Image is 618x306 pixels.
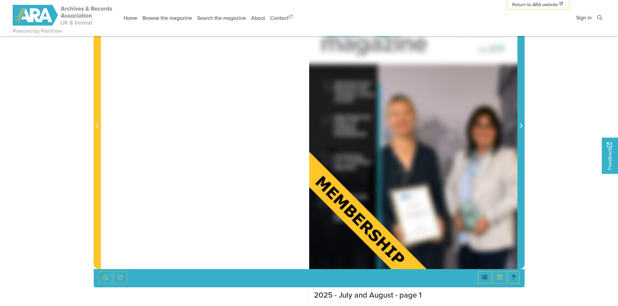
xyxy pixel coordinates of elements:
a: Powered by PastView [13,27,62,35]
img: ARA - ARC Magazine | Powered by PastView [13,5,113,26]
h2: 2025 - July and August - page 1 [314,290,525,300]
a: ARA - ARC Magazine | Powered by PastView logo [13,1,113,29]
button: Help [508,271,519,284]
button: Open metadata window [478,271,491,284]
a: Sign in [574,9,594,26]
a: Search the magazine [195,9,248,27]
span: Feedback [606,142,613,170]
a: Browse the magazine [140,9,195,27]
a: Home [121,9,140,27]
button: Enable or disable loupe tool (Alt+L) [99,271,112,284]
button: Thumbnails [493,271,506,284]
a: Contact [268,9,296,27]
a: Would you like to provide feedback? [602,138,618,174]
a: About [248,9,268,27]
button: Rotate the book [114,271,127,284]
span: Return to ARA website [512,1,558,8]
